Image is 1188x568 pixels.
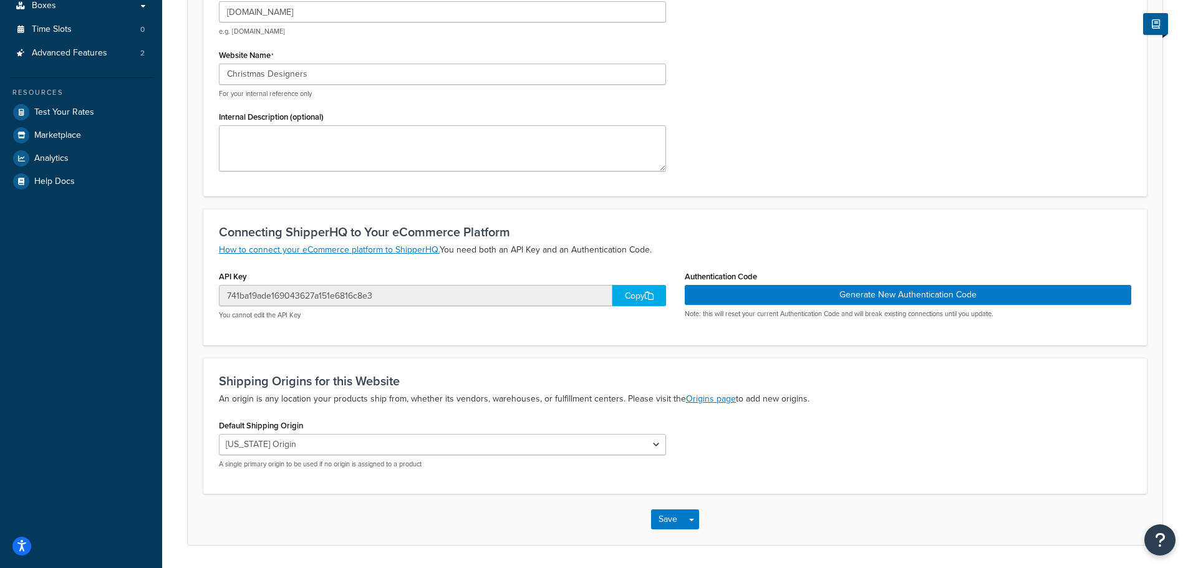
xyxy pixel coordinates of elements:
span: Advanced Features [32,48,107,59]
span: Time Slots [32,24,72,35]
p: An origin is any location your products ship from, whether its vendors, warehouses, or fulfillmen... [219,392,1131,407]
span: Boxes [32,1,56,11]
a: Marketplace [9,124,153,147]
span: Test Your Rates [34,107,94,118]
button: Open Resource Center [1144,524,1176,556]
label: Authentication Code [685,272,757,281]
a: Help Docs [9,170,153,193]
a: Test Your Rates [9,101,153,123]
li: Advanced Features [9,42,153,65]
span: Analytics [34,153,69,164]
button: Show Help Docs [1143,13,1168,35]
label: Internal Description (optional) [219,112,324,122]
button: Generate New Authentication Code [685,285,1132,305]
div: Copy [612,285,666,306]
label: API Key [219,272,247,281]
a: How to connect your eCommerce platform to ShipperHQ. [219,243,440,256]
h3: Connecting ShipperHQ to Your eCommerce Platform [219,225,1131,239]
a: Analytics [9,147,153,170]
button: Save [651,509,685,529]
p: You need both an API Key and an Authentication Code. [219,243,1131,258]
span: 2 [140,48,145,59]
p: You cannot edit the API Key [219,310,666,320]
li: Time Slots [9,18,153,41]
a: Origins page [686,392,736,405]
a: Advanced Features2 [9,42,153,65]
div: Resources [9,87,153,98]
h3: Shipping Origins for this Website [219,374,1131,388]
p: e.g. [DOMAIN_NAME] [219,27,666,36]
p: A single primary origin to be used if no origin is assigned to a product [219,460,666,469]
p: Note: this will reset your current Authentication Code and will break existing connections until ... [685,309,1132,319]
a: Time Slots0 [9,18,153,41]
p: For your internal reference only [219,89,666,99]
span: Help Docs [34,176,75,187]
span: Marketplace [34,130,81,141]
span: 0 [140,24,145,35]
label: Default Shipping Origin [219,421,303,430]
label: Website Name [219,51,274,60]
